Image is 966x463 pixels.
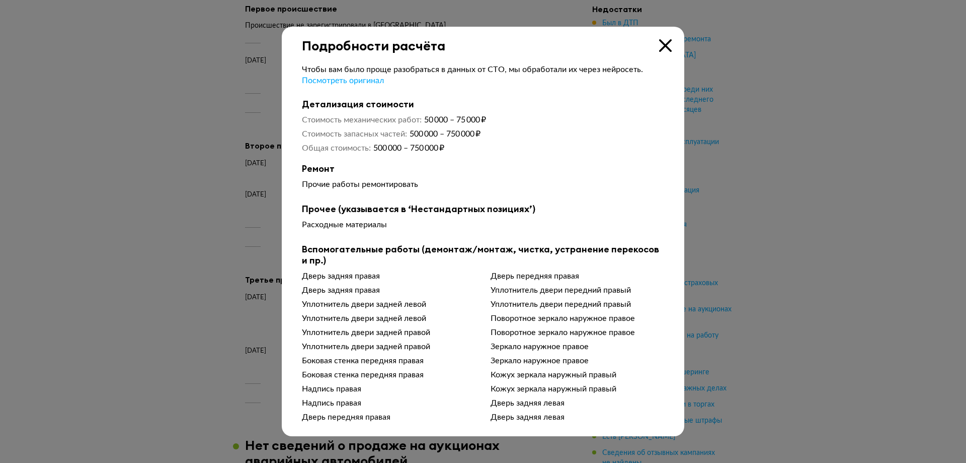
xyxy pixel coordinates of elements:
[302,204,664,215] b: Прочее (указывается в ‘Нестандартных позициях’)
[491,285,664,295] div: Уплотнитель двери передний правый
[302,77,384,85] span: Посмотреть оригинал
[282,27,684,53] div: Подробности расчёта
[302,143,371,153] dt: Общая стоимость
[302,299,475,309] div: Уплотнитель двери задней левой
[491,398,664,408] div: Дверь задняя левая
[302,115,422,125] dt: Стоимость механических работ
[302,412,475,422] div: Дверь передняя правая
[302,384,475,394] div: Надпись правая
[491,327,664,338] div: Поворотное зеркало наружное правое
[302,244,664,266] b: Вспомогательные работы (демонтаж/монтаж, чистка, устранение перекосов и пр.)
[491,356,664,366] div: Зеркало наружное правое
[302,370,475,380] div: Боковая стенка передняя правая
[302,285,475,295] div: Дверь задняя правая
[491,342,664,352] div: Зеркало наружное правое
[302,179,664,189] div: Прочие работы ремонтировать
[491,384,664,394] div: Кожух зеркала наружный правый
[302,220,664,230] div: Расходные материалы
[302,65,643,74] span: Чтобы вам было проще разобраться в данных от СТО, мы обработали их через нейросеть.
[491,313,664,323] div: Поворотное зеркало наружное правое
[491,370,664,380] div: Кожух зеркала наружный правый
[410,130,480,138] span: 500 000 – 750 000 ₽
[424,116,486,124] span: 50 000 – 75 000 ₽
[302,99,664,110] b: Детализация стоимости
[491,299,664,309] div: Уплотнитель двери передний правый
[491,412,664,422] div: Дверь задняя левая
[302,342,475,352] div: Уплотнитель двери задней правой
[302,313,475,323] div: Уплотнитель двери задней левой
[302,327,475,338] div: Уплотнитель двери задней правой
[302,129,407,139] dt: Стоимость запасных частей
[302,356,475,366] div: Боковая стенка передняя правая
[491,271,664,281] div: Дверь передняя правая
[302,398,475,408] div: Надпись правая
[302,163,664,174] b: Ремонт
[373,144,444,152] span: 500 000 – 750 000 ₽
[302,271,475,281] div: Дверь задняя правая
